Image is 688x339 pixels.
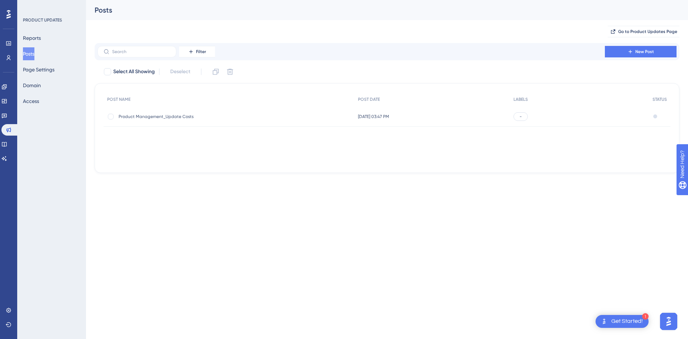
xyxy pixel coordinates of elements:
span: Need Help? [17,2,45,10]
span: [DATE] 03:47 PM [358,114,389,119]
button: Page Settings [23,63,54,76]
button: Go to Product Updates Page [608,26,679,37]
span: STATUS [653,96,667,102]
div: Get Started! [611,317,643,325]
span: Deselect [170,67,190,76]
span: Product Management_Update Costs [119,114,233,119]
img: launcher-image-alternative-text [600,317,608,326]
iframe: UserGuiding AI Assistant Launcher [658,311,679,332]
span: LABELS [513,96,528,102]
button: Domain [23,79,41,92]
div: 1 [642,313,649,320]
div: Open Get Started! checklist, remaining modules: 1 [596,315,649,328]
span: POST NAME [107,96,130,102]
div: Posts [95,5,661,15]
span: New Post [635,49,654,55]
button: Access [23,95,39,108]
button: New Post [605,46,677,57]
span: POST DATE [358,96,380,102]
span: - [520,114,522,119]
span: Filter [196,49,206,55]
input: Search [112,49,170,54]
button: Reports [23,32,41,44]
span: Go to Product Updates Page [618,29,677,34]
button: Filter [179,46,215,57]
button: Posts [23,47,34,60]
span: Select All Showing [113,67,155,76]
button: Deselect [164,65,197,78]
div: PRODUCT UPDATES [23,17,62,23]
